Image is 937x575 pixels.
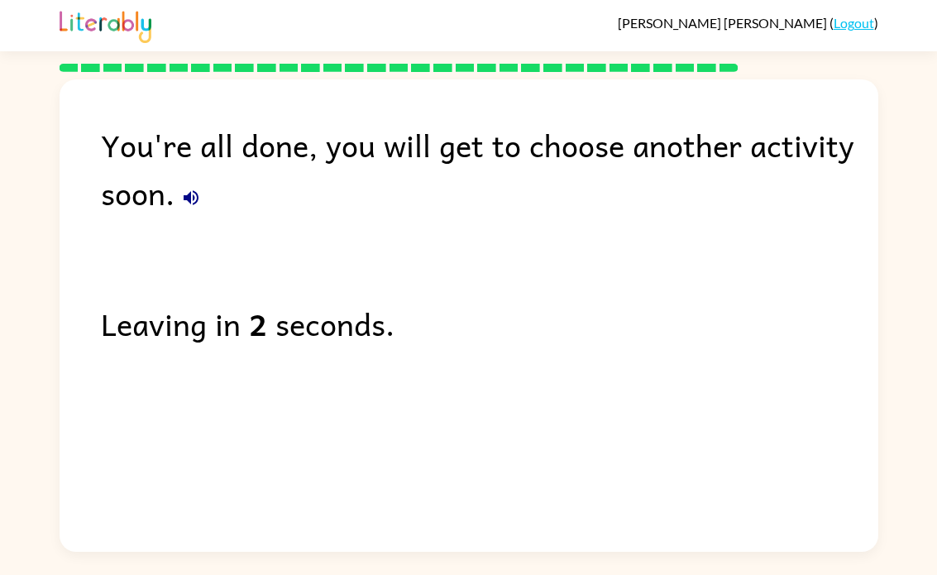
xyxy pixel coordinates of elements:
b: 2 [249,299,267,347]
img: Literably [60,7,151,43]
div: Leaving in seconds. [101,299,878,347]
span: [PERSON_NAME] [PERSON_NAME] [618,15,829,31]
a: Logout [834,15,874,31]
div: You're all done, you will get to choose another activity soon. [101,121,878,217]
div: ( ) [618,15,878,31]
